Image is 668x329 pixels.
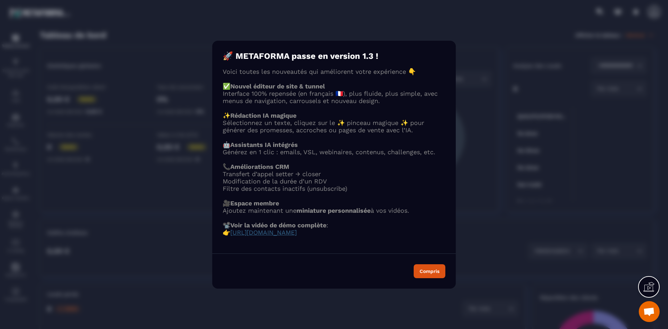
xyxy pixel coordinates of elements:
p: 📽️ : [223,221,445,229]
div: Ouvrir le chat [639,301,660,322]
p: Générez en 1 clic : emails, VSL, webinaires, contenus, challenges, etc. [223,148,445,156]
p: Interface 100% repensée (en français 🇫🇷), plus fluide, plus simple, avec menus de navigation, car... [223,90,445,104]
strong: Rédaction IA magique [230,112,296,119]
p: ✨ [223,112,445,119]
a: [URL][DOMAIN_NAME] [230,229,297,236]
li: Modification de la durée d’un RDV [223,178,445,185]
p: 🎥 [223,199,445,207]
li: Transfert d’appel setter → closer [223,170,445,178]
p: Voici toutes les nouveautés qui améliorent votre expérience 👇 [223,68,445,75]
strong: Nouvel éditeur de site & tunnel [230,83,325,90]
div: Compris [420,269,439,274]
strong: Améliorations CRM [230,163,289,170]
p: 🤖 [223,141,445,148]
button: Compris [414,264,445,278]
strong: Assistants IA intégrés [230,141,298,148]
h4: 🚀 METAFORMA passe en version 1.3 ! [223,51,445,61]
p: Sélectionnez un texte, cliquez sur le ✨ pinceau magique ✨ pour générer des promesses, accroches o... [223,119,445,134]
p: 👉 [223,229,445,236]
strong: Voir la vidéo de démo complète [230,221,326,229]
p: ✅ [223,83,445,90]
strong: miniature personnalisée [296,207,371,214]
li: Filtre des contacts inactifs (unsubscribe) [223,185,445,192]
p: Ajoutez maintenant une à vos vidéos. [223,207,445,214]
strong: Espace membre [230,199,279,207]
p: 📞 [223,163,445,170]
